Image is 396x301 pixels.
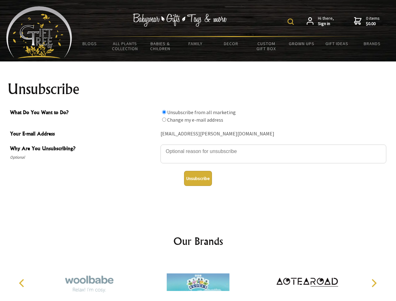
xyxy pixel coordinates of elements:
[167,117,223,123] label: Change my e-mail address
[161,145,386,163] textarea: Why Are You Unsubscribing?
[366,21,380,27] strong: $0.00
[367,276,381,290] button: Next
[213,37,249,50] a: Decor
[366,15,380,27] span: 0 items
[16,276,29,290] button: Previous
[162,118,166,122] input: What Do You Want to Do?
[319,37,355,50] a: Gift Ideas
[355,37,390,50] a: Brands
[10,108,157,118] span: What Do You Want to Do?
[354,16,380,27] a: 0 items$0.00
[307,16,334,27] a: Hi there,Sign in
[184,171,212,186] button: Unsubscribe
[10,130,157,139] span: Your E-mail Address
[318,21,334,27] strong: Sign in
[167,109,236,115] label: Unsubscribe from all marketing
[162,110,166,114] input: What Do You Want to Do?
[8,82,389,97] h1: Unsubscribe
[108,37,143,55] a: All Plants Collection
[10,154,157,161] span: Optional
[178,37,214,50] a: Family
[143,37,178,55] a: Babies & Children
[10,145,157,154] span: Why Are You Unsubscribing?
[6,6,72,58] img: Babyware - Gifts - Toys and more...
[284,37,319,50] a: Grown Ups
[161,129,386,139] div: [EMAIL_ADDRESS][PERSON_NAME][DOMAIN_NAME]
[249,37,284,55] a: Custom Gift Box
[72,37,108,50] a: BLOGS
[288,18,294,25] img: product search
[318,16,334,27] span: Hi there,
[133,13,227,27] img: Babywear - Gifts - Toys & more
[13,234,384,249] h2: Our Brands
